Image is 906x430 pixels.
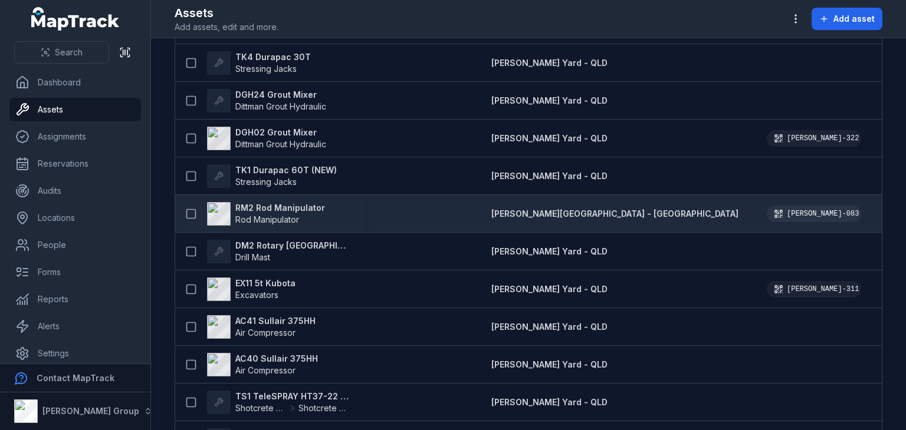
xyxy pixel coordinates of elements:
[235,177,297,187] span: Stressing Jacks
[491,284,608,294] span: [PERSON_NAME] Yard - QLD
[207,315,316,339] a: AC41 Sullair 375HHAir Compressor
[55,47,83,58] span: Search
[235,101,326,111] span: Dittman Grout Hydraulic
[491,246,608,257] a: [PERSON_NAME] Yard - QLD
[42,406,139,416] strong: [PERSON_NAME] Group
[207,277,296,301] a: EX11 5t KubotaExcavators
[235,139,326,149] span: Dittman Grout Hydraulic
[491,58,608,68] span: [PERSON_NAME] Yard - QLD
[491,397,608,407] span: [PERSON_NAME] Yard - QLD
[9,233,141,257] a: People
[9,152,141,176] a: Reservations
[491,133,608,144] a: [PERSON_NAME] Yard - QLD
[207,89,326,113] a: DGH24 Grout MixerDittman Grout Hydraulic
[491,95,608,105] span: [PERSON_NAME] Yard - QLD
[235,252,270,262] span: Drill Mast
[235,64,297,74] span: Stressing Jacks
[491,95,608,107] a: [PERSON_NAME] Yard - QLD
[9,125,141,148] a: Assignments
[207,202,325,226] a: RM2 Rod ManipulatorRod Manipulator
[235,290,278,300] span: Excavators
[175,5,278,21] h2: Assets
[9,260,141,284] a: Forms
[235,402,287,414] span: Shotcrete Rig
[9,179,141,203] a: Audits
[207,240,350,263] a: DM2 Rotary [GEOGRAPHIC_DATA]Drill Mast
[207,391,350,414] a: TS1 TeleSPRAY HT37-22 SMxx3FShotcrete RigShotcrete Spray Manipulator
[14,41,109,64] button: Search
[767,281,861,297] div: [PERSON_NAME]-311
[491,322,608,332] span: [PERSON_NAME] Yard - QLD
[491,208,738,220] a: [PERSON_NAME][GEOGRAPHIC_DATA] - [GEOGRAPHIC_DATA]
[235,127,326,138] strong: DGH02 Grout Mixer
[235,365,296,375] span: Air Compressor
[298,402,350,414] span: Shotcrete Spray Manipulator
[767,130,861,147] div: [PERSON_NAME]-322
[207,353,318,376] a: AC40 Sullair 375HHAir Compressor
[235,315,316,327] strong: AC41 Sullair 375HH
[491,396,608,408] a: [PERSON_NAME] Yard - QLD
[37,373,114,383] strong: Contact MapTrack
[31,7,120,31] a: MapTrack
[491,209,738,219] span: [PERSON_NAME][GEOGRAPHIC_DATA] - [GEOGRAPHIC_DATA]
[9,287,141,311] a: Reports
[491,283,608,295] a: [PERSON_NAME] Yard - QLD
[235,164,337,176] strong: TK1 Durapac 60T (NEW)
[491,133,608,143] span: [PERSON_NAME] Yard - QLD
[491,57,608,69] a: [PERSON_NAME] Yard - QLD
[833,13,875,25] span: Add asset
[491,359,608,371] a: [PERSON_NAME] Yard - QLD
[491,246,608,256] span: [PERSON_NAME] Yard - QLD
[235,89,326,101] strong: DGH24 Grout Mixer
[235,391,350,402] strong: TS1 TeleSPRAY HT37-22 SMxx3F
[9,206,141,230] a: Locations
[235,240,350,252] strong: DM2 Rotary [GEOGRAPHIC_DATA]
[767,206,861,222] div: [PERSON_NAME]-083
[207,127,326,150] a: DGH02 Grout MixerDittman Grout Hydraulic
[9,342,141,365] a: Settings
[491,170,608,182] a: [PERSON_NAME] Yard - QLD
[207,51,311,75] a: TK4 Durapac 30TStressing Jacks
[235,328,296,338] span: Air Compressor
[491,171,608,181] span: [PERSON_NAME] Yard - QLD
[235,51,311,63] strong: TK4 Durapac 30T
[235,202,325,214] strong: RM2 Rod Manipulator
[235,353,318,365] strong: AC40 Sullair 375HH
[9,71,141,94] a: Dashboard
[812,8,882,30] button: Add asset
[9,98,141,121] a: Assets
[491,359,608,369] span: [PERSON_NAME] Yard - QLD
[9,315,141,338] a: Alerts
[235,277,296,289] strong: EX11 5t Kubota
[491,321,608,333] a: [PERSON_NAME] Yard - QLD
[235,214,299,224] span: Rod Manipulator
[175,21,278,33] span: Add assets, edit and more.
[207,164,337,188] a: TK1 Durapac 60T (NEW)Stressing Jacks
